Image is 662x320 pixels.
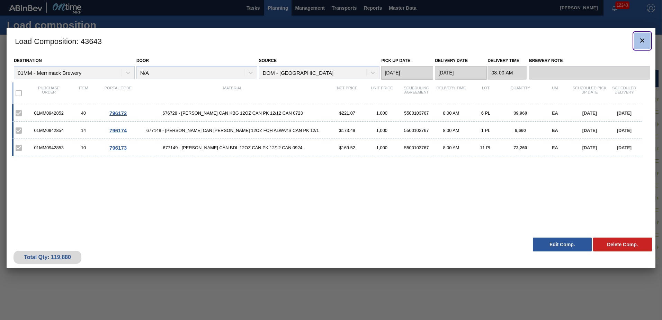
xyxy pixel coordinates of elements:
div: 1 PL [468,128,503,133]
div: 10 [66,145,101,150]
div: Quantity [503,86,538,100]
div: Unit Price [365,86,399,100]
div: 14 [66,128,101,133]
div: UM [538,86,572,100]
div: Purchase order [32,86,66,100]
div: 1,000 [365,145,399,150]
div: 01MM0942854 [32,128,66,133]
div: Scheduling Agreement [399,86,434,100]
span: [DATE] [582,128,597,133]
span: 6,660 [515,128,526,133]
div: 01MM0942852 [32,110,66,116]
div: Portal code [101,86,135,100]
div: $169.52 [330,145,365,150]
div: 5500103767 [399,145,434,150]
span: [DATE] [617,110,632,116]
div: 5500103767 [399,110,434,116]
span: 677149 - CARR CAN BDL 12OZ CAN PK 12/12 CAN 0924 [135,145,330,150]
span: 73,260 [513,145,527,150]
div: Scheduled Delivery [607,86,642,100]
button: Delete Comp. [593,238,652,251]
span: 796172 [109,110,127,116]
span: 39,960 [513,110,527,116]
label: Door [136,58,149,63]
span: [DATE] [582,110,597,116]
span: [DATE] [617,145,632,150]
div: 01MM0942853 [32,145,66,150]
span: EA [552,110,558,116]
div: 8:00 AM [434,110,468,116]
div: Material [135,86,330,100]
input: mm/dd/yyyy [435,66,487,80]
label: Destination [14,58,42,63]
div: Item [66,86,101,100]
div: Go to Order [101,127,135,133]
div: 40 [66,110,101,116]
span: EA [552,128,558,133]
div: Total Qty: 119,880 [19,254,76,260]
span: 677148 - CARR CAN BUD 12OZ FOH ALWAYS CAN PK 12/1 [135,128,330,133]
div: 5500103767 [399,128,434,133]
label: Delivery Time [487,56,527,66]
div: Go to Order [101,145,135,151]
div: 11 PL [468,145,503,150]
label: Source [259,58,277,63]
div: $221.07 [330,110,365,116]
div: 6 PL [468,110,503,116]
span: 796173 [109,145,127,151]
div: 1,000 [365,110,399,116]
div: Go to Order [101,110,135,116]
label: Pick up Date [381,58,410,63]
span: EA [552,145,558,150]
button: Edit Comp. [533,238,592,251]
label: Brewery Note [529,56,650,66]
div: $173.49 [330,128,365,133]
span: [DATE] [582,145,597,150]
span: [DATE] [617,128,632,133]
label: Delivery Date [435,58,467,63]
div: Scheduled Pick up Date [572,86,607,100]
input: mm/dd/yyyy [381,66,433,80]
h3: Load Composition : 43643 [7,28,655,54]
span: 676728 - CARR CAN KBG 12OZ CAN PK 12/12 CAN 0723 [135,110,330,116]
div: Lot [468,86,503,100]
div: 8:00 AM [434,145,468,150]
div: Delivery Time [434,86,468,100]
div: 8:00 AM [434,128,468,133]
div: 1,000 [365,128,399,133]
span: 796174 [109,127,127,133]
div: Net Price [330,86,365,100]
